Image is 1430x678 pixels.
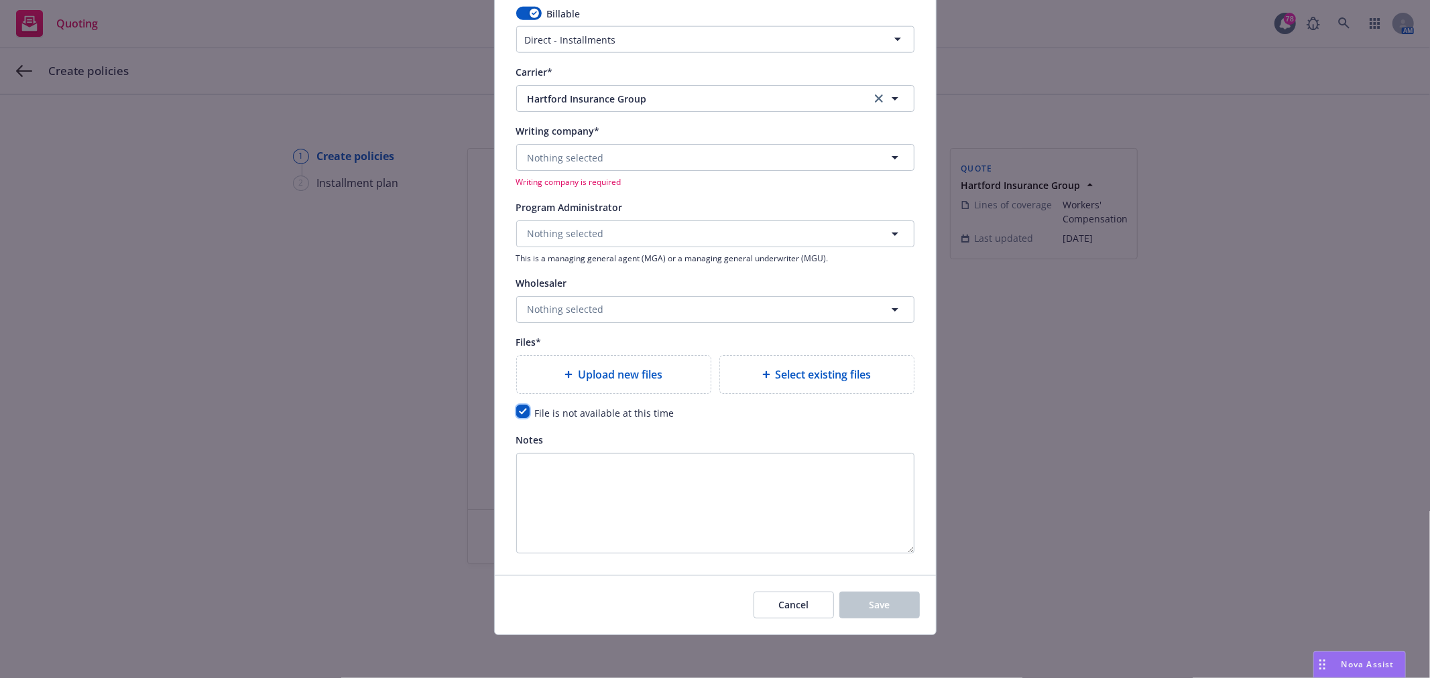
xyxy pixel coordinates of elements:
[528,226,604,241] span: Nothing selected
[516,66,553,78] span: Carrier*
[516,176,914,188] span: Writing company is required
[516,355,711,394] div: Upload new files
[516,125,600,137] span: Writing company*
[516,144,914,171] button: Nothing selected
[535,407,674,419] span: File is not available at this time
[754,592,834,618] button: Cancel
[578,366,662,383] span: Upload new files
[1342,659,1394,670] span: Nova Assist
[516,296,914,323] button: Nothing selected
[839,592,920,618] button: Save
[528,302,604,316] span: Nothing selected
[1313,651,1406,678] button: Nova Assist
[778,598,809,611] span: Cancel
[869,598,890,611] span: Save
[516,277,567,289] span: Wholesaler
[516,201,623,214] span: Program Administrator
[516,336,542,348] span: Files*
[871,90,887,107] a: clear selection
[528,92,851,106] span: Hartford Insurance Group
[516,220,914,247] button: Nothing selected
[528,151,604,165] span: Nothing selected
[516,85,914,112] button: Hartford Insurance Groupclear selection
[516,7,914,21] div: Billable
[719,355,914,394] div: Select existing files
[1314,652,1331,677] div: Drag to move
[516,253,914,264] span: This is a managing general agent (MGA) or a managing general underwriter (MGU).
[516,433,544,446] span: Notes
[776,366,872,383] span: Select existing files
